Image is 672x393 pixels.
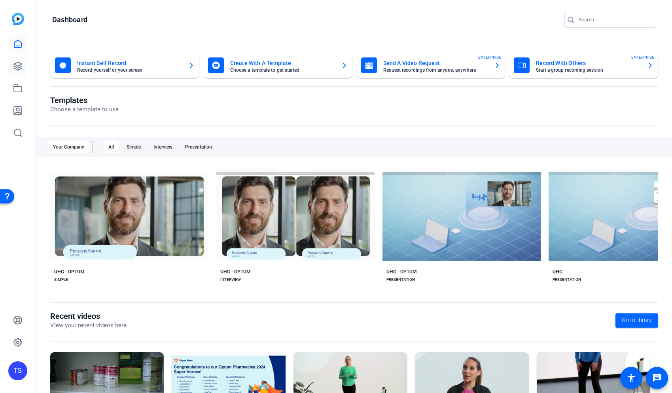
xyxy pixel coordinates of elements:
[386,269,417,275] div: UHG - OPTUM
[652,373,662,383] mat-icon: message
[52,15,87,25] h1: Dashboard
[615,313,658,328] a: Go to library
[553,269,562,275] div: UHG
[50,95,119,105] h1: Templates
[509,53,658,78] button: Record With OthersStart a group recording sessionENTERPRISE
[536,68,641,72] mat-card-subtitle: Start a group recording session
[50,321,127,330] p: View your recent videos here
[383,58,488,68] mat-card-title: Send A Video Request
[149,141,177,153] div: Interview
[203,53,352,78] button: Create With A TemplateChoose a template to get started
[50,53,199,78] button: Instant Self RecordRecord yourself or your screen
[220,269,251,275] div: UHG - OPTUM
[8,361,27,380] div: TS
[77,58,182,68] mat-card-title: Instant Self Record
[356,53,505,78] button: Send A Video RequestRequest recordings from anyone, anywhereENTERPRISE
[54,277,68,283] div: SIMPLE
[631,54,654,60] span: ENTERPRISE
[536,58,641,68] mat-card-title: Record With Others
[478,54,501,60] span: ENTERPRISE
[383,68,488,72] mat-card-subtitle: Request recordings from anyone, anywhere
[230,68,335,72] mat-card-subtitle: Choose a template to get started
[77,68,182,72] mat-card-subtitle: Record yourself or your screen
[104,141,119,153] div: All
[579,15,650,25] input: Search
[50,105,119,114] p: Choose a template to use
[54,269,85,275] div: UHG - OPTUM
[622,316,652,324] span: Go to library
[553,277,581,283] div: PRESENTATION
[12,13,24,25] img: blue-gradient.svg
[122,141,146,153] div: Simple
[180,141,217,153] div: Presentation
[50,311,127,321] h1: Recent videos
[48,141,89,153] div: Your Company
[220,277,241,283] div: INTERVIEW
[230,58,335,68] mat-card-title: Create With A Template
[386,277,415,283] div: PRESENTATION
[627,373,636,383] mat-icon: accessibility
